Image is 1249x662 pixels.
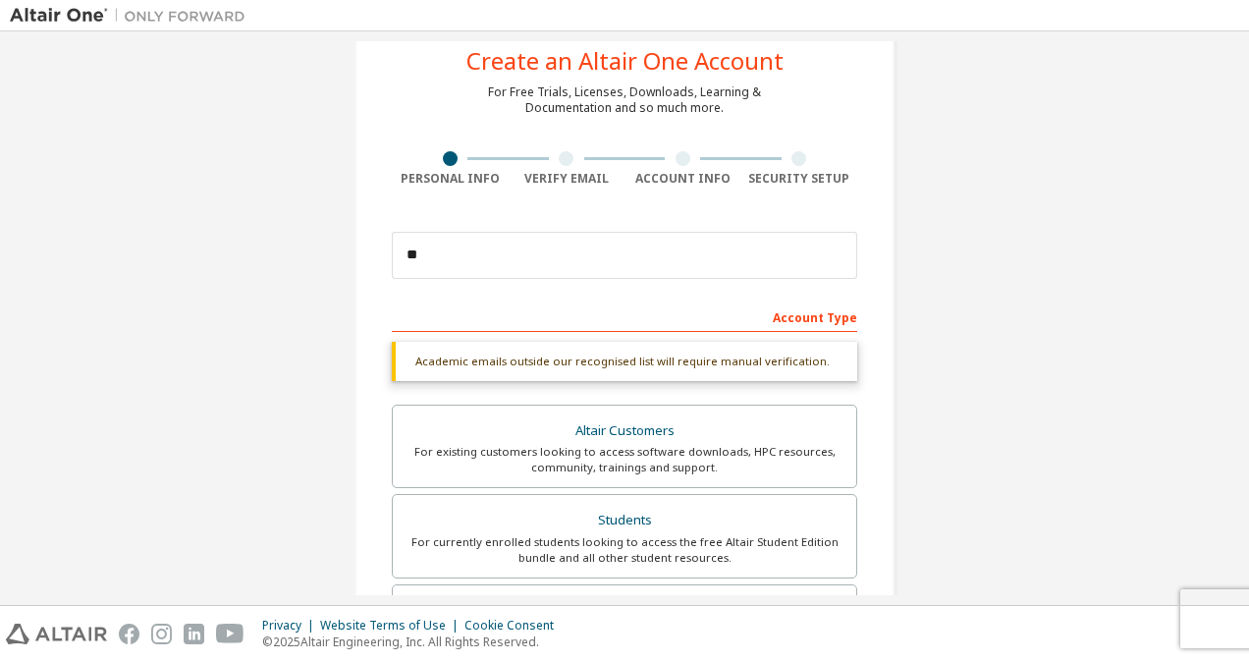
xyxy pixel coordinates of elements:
div: Academic emails outside our recognised list will require manual verification. [392,342,857,381]
div: For currently enrolled students looking to access the free Altair Student Edition bundle and all ... [405,534,844,566]
img: altair_logo.svg [6,624,107,644]
img: Altair One [10,6,255,26]
div: Students [405,507,844,534]
div: Website Terms of Use [320,618,464,634]
div: Privacy [262,618,320,634]
p: © 2025 Altair Engineering, Inc. All Rights Reserved. [262,634,566,650]
div: For Free Trials, Licenses, Downloads, Learning & Documentation and so much more. [488,84,761,116]
div: For existing customers looking to access software downloads, HPC resources, community, trainings ... [405,444,844,475]
img: youtube.svg [216,624,244,644]
img: facebook.svg [119,624,139,644]
img: instagram.svg [151,624,172,644]
div: Personal Info [392,171,509,187]
div: Verify Email [509,171,625,187]
div: Account Type [392,301,857,332]
img: linkedin.svg [184,624,204,644]
div: Cookie Consent [464,618,566,634]
div: Create an Altair One Account [466,49,784,73]
div: Security Setup [741,171,858,187]
div: Account Info [624,171,741,187]
div: Altair Customers [405,417,844,445]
